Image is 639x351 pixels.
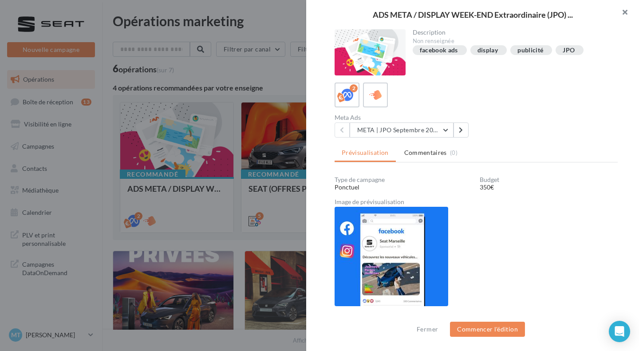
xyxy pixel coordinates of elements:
[413,29,611,35] div: Description
[350,122,454,138] button: META | JPO Septembre 2025 - Lead Ads
[563,47,575,54] div: JPO
[477,47,498,54] div: display
[413,324,442,335] button: Fermer
[450,149,458,156] span: (0)
[335,207,448,306] img: 9f62aebfd21fa4f93db7bbc86508fce5.jpg
[335,199,618,205] div: Image de prévisualisation
[413,37,611,45] div: Non renseignée
[517,47,543,54] div: publicité
[609,321,630,342] div: Open Intercom Messenger
[373,11,573,19] span: ADS META / DISPLAY WEEK-END Extraordinaire (JPO) ...
[335,177,473,183] div: Type de campagne
[350,84,358,92] div: 2
[450,322,525,337] button: Commencer l'édition
[404,148,447,157] span: Commentaires
[335,183,473,192] div: Ponctuel
[480,177,618,183] div: Budget
[420,47,458,54] div: facebook ads
[335,114,473,121] div: Meta Ads
[480,183,618,192] div: 350€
